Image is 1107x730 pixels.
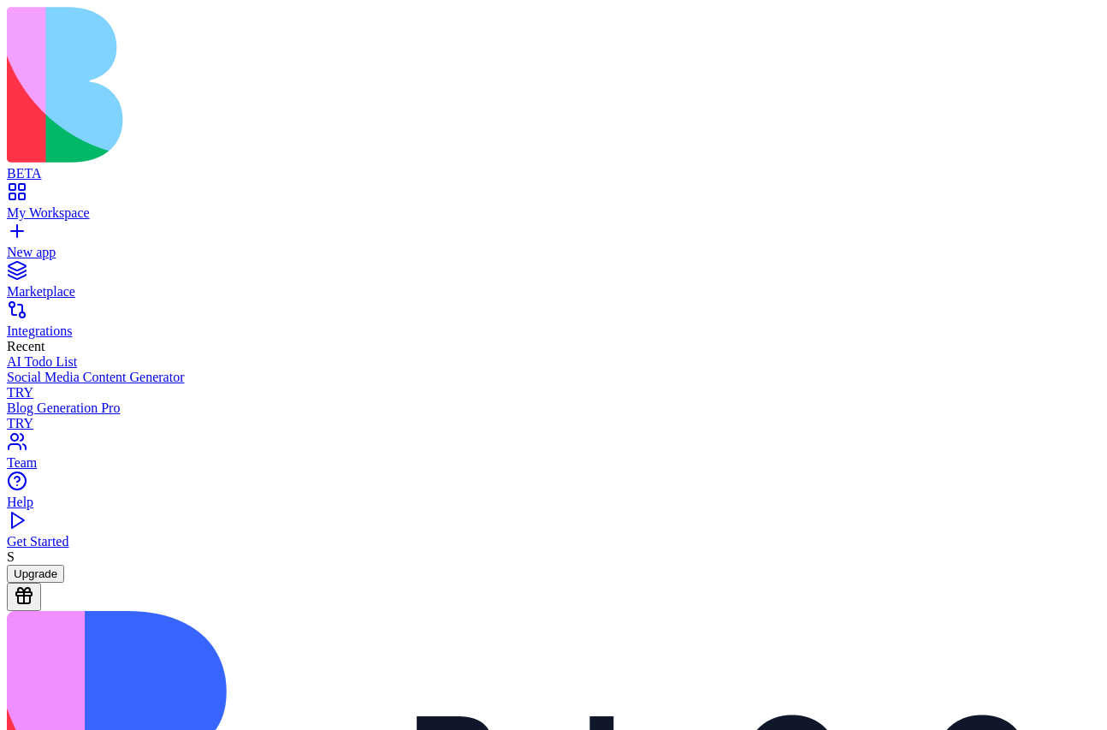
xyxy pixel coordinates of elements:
[7,401,1100,431] a: Blog Generation ProTRY
[7,549,15,564] span: S
[7,370,1100,401] a: Social Media Content GeneratorTRY
[7,440,1100,471] a: Team
[7,308,1100,339] a: Integrations
[7,339,44,353] span: Recent
[7,7,695,163] img: logo
[7,416,1100,431] div: TRY
[7,495,1100,510] div: Help
[7,166,1100,181] div: BETA
[7,323,1100,339] div: Integrations
[7,519,1100,549] a: Get Started
[7,205,1100,221] div: My Workspace
[7,354,1100,370] a: AI Todo List
[7,229,1100,260] a: New app
[7,534,1100,549] div: Get Started
[7,269,1100,300] a: Marketplace
[7,479,1100,510] a: Help
[7,370,1100,385] div: Social Media Content Generator
[7,245,1100,260] div: New app
[7,566,64,580] a: Upgrade
[7,565,64,583] button: Upgrade
[7,284,1100,300] div: Marketplace
[7,151,1100,181] a: BETA
[7,401,1100,416] div: Blog Generation Pro
[7,190,1100,221] a: My Workspace
[7,385,1100,401] div: TRY
[7,455,1100,471] div: Team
